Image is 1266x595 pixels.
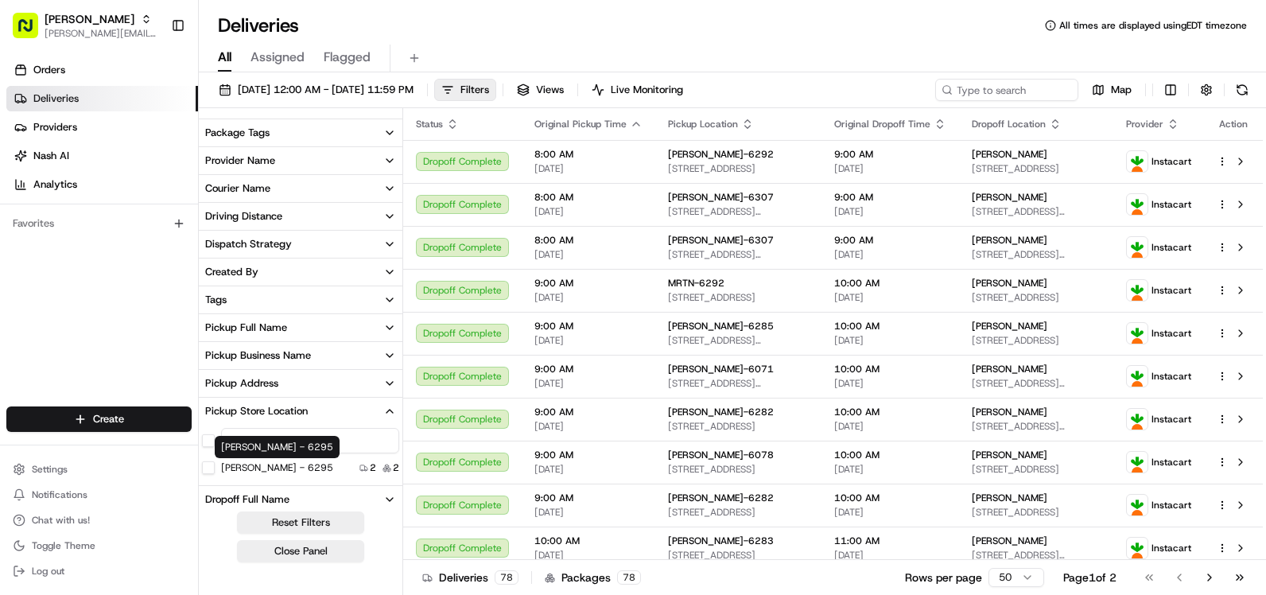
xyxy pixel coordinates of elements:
[1127,538,1148,558] img: profile_instacart_ahold_partner.png
[972,162,1101,175] span: [STREET_ADDRESS]
[972,248,1101,261] span: [STREET_ADDRESS][PERSON_NAME][PERSON_NAME]
[1151,327,1191,340] span: Instacart
[1151,241,1191,254] span: Instacart
[834,234,946,247] span: 9:00 AM
[1063,570,1116,585] div: Page 1 of 2
[972,148,1047,161] span: [PERSON_NAME]
[534,549,643,562] span: [DATE]
[935,79,1078,101] input: Type to search
[834,377,946,390] span: [DATE]
[416,118,443,130] span: Status
[536,83,564,97] span: Views
[510,79,571,101] button: Views
[668,248,809,261] span: [STREET_ADDRESS][PERSON_NAME]
[611,83,683,97] span: Live Monitoring
[584,79,690,101] button: Live Monitoring
[6,143,198,169] a: Nash AI
[534,449,643,461] span: 9:00 AM
[250,48,305,67] span: Assigned
[1127,495,1148,515] img: profile_instacart_ahold_partner.png
[205,293,227,307] div: Tags
[668,535,774,547] span: [PERSON_NAME]-6283
[16,152,45,181] img: 1736555255976-a54dd68f-1ca7-489b-9aae-adbdc363a1c4
[393,461,399,474] span: 2
[534,334,643,347] span: [DATE]
[495,570,518,585] div: 78
[1127,366,1148,387] img: profile_instacart_ahold_partner.png
[199,119,402,146] button: Package Tags
[668,191,774,204] span: [PERSON_NAME]-6307
[205,209,282,224] div: Driving Distance
[668,506,809,519] span: [STREET_ADDRESS]
[668,463,809,476] span: [STREET_ADDRESS]
[1127,237,1148,258] img: profile_instacart_ahold_partner.png
[205,154,275,168] div: Provider Name
[199,147,402,174] button: Provider Name
[16,16,48,48] img: Nash
[1127,194,1148,215] img: profile_instacart_ahold_partner.png
[668,277,724,290] span: MRTN-6292
[1151,456,1191,469] span: Instacart
[834,463,946,476] span: [DATE]
[238,83,414,97] span: [DATE] 12:00 AM - [DATE] 11:59 PM
[32,488,87,501] span: Notifications
[972,492,1047,504] span: [PERSON_NAME]
[534,148,643,161] span: 8:00 AM
[834,162,946,175] span: [DATE]
[834,148,946,161] span: 9:00 AM
[972,377,1101,390] span: [STREET_ADDRESS][PERSON_NAME]
[534,291,643,304] span: [DATE]
[205,265,258,279] div: Created By
[205,237,292,251] div: Dispatch Strategy
[112,269,192,282] a: Powered byPylon
[534,248,643,261] span: [DATE]
[834,406,946,418] span: 10:00 AM
[134,232,147,245] div: 💻
[33,149,69,163] span: Nash AI
[6,535,192,557] button: Toggle Theme
[1151,542,1191,554] span: Instacart
[834,334,946,347] span: [DATE]
[212,79,421,101] button: [DATE] 12:00 AM - [DATE] 11:59 PM
[33,63,65,77] span: Orders
[534,420,643,433] span: [DATE]
[199,175,402,202] button: Courier Name
[972,205,1101,218] span: [STREET_ADDRESS][PERSON_NAME]
[205,404,308,418] div: Pickup Store Location
[1217,118,1250,130] div: Action
[6,509,192,531] button: Chat with us!
[6,484,192,506] button: Notifications
[1111,83,1132,97] span: Map
[199,314,402,341] button: Pickup Full Name
[534,205,643,218] span: [DATE]
[1059,19,1247,32] span: All times are displayed using EDT timezone
[324,48,371,67] span: Flagged
[1127,280,1148,301] img: profile_instacart_ahold_partner.png
[972,277,1047,290] span: [PERSON_NAME]
[534,492,643,504] span: 9:00 AM
[33,91,79,106] span: Deliveries
[1151,284,1191,297] span: Instacart
[32,539,95,552] span: Toggle Theme
[1151,198,1191,211] span: Instacart
[128,224,262,253] a: 💻API Documentation
[6,57,198,83] a: Orders
[668,205,809,218] span: [STREET_ADDRESS][PERSON_NAME]
[221,461,333,474] label: [PERSON_NAME] - 6295
[1127,452,1148,472] img: profile_instacart_ahold_partner.png
[534,463,643,476] span: [DATE]
[199,286,402,313] button: Tags
[834,535,946,547] span: 11:00 AM
[534,506,643,519] span: [DATE]
[668,334,809,347] span: [STREET_ADDRESS][PERSON_NAME]
[6,86,198,111] a: Deliveries
[1151,499,1191,511] span: Instacart
[1151,370,1191,383] span: Instacart
[33,177,77,192] span: Analytics
[93,412,124,426] span: Create
[668,406,774,418] span: [PERSON_NAME]-6282
[972,334,1101,347] span: [STREET_ADDRESS]
[1127,323,1148,344] img: profile_instacart_ahold_partner.png
[668,377,809,390] span: [STREET_ADDRESS][PERSON_NAME][PERSON_NAME]
[972,291,1101,304] span: [STREET_ADDRESS]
